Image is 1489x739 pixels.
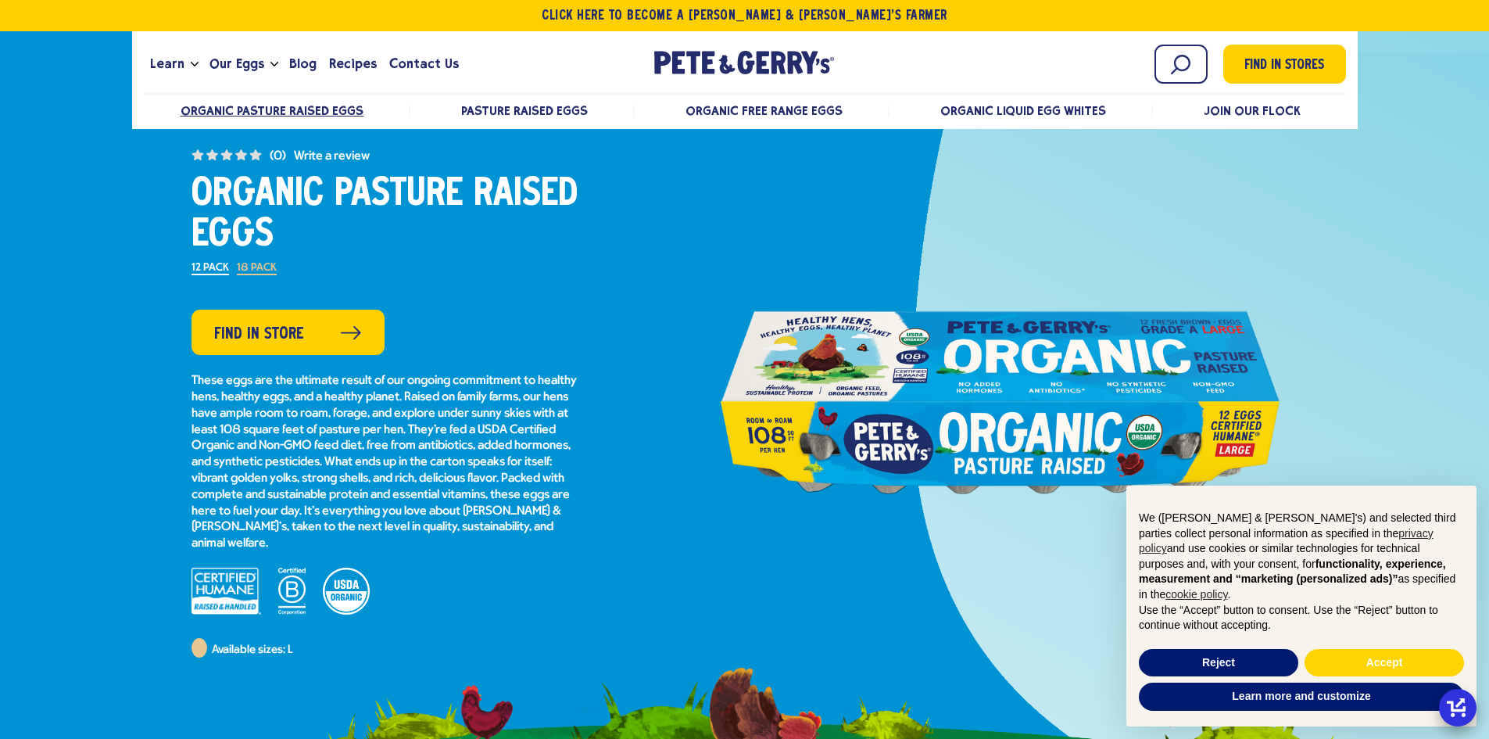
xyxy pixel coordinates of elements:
[283,43,323,85] a: Blog
[1139,683,1464,711] button: Learn more and customize
[191,146,582,163] a: (0) No rating value average rating value is 0.0 of 5. Read 0 Reviews Same page link.Write a Revie...
[209,54,264,74] span: Our Eggs
[191,62,199,67] button: Open the dropdown menu for Learn
[1204,103,1301,118] a: Join Our Flock
[270,150,286,163] span: (0)
[191,373,582,552] p: These eggs are the ultimate result of our ongoing commitment to healthy hens, healthy eggs, and a...
[214,322,304,346] span: Find in Store
[237,263,277,275] label: 18 Pack
[940,103,1107,118] a: Organic Liquid Egg Whites
[212,644,292,656] span: Available sizes: L
[383,43,465,85] a: Contact Us
[685,103,843,118] a: Organic Free Range Eggs
[203,43,270,85] a: Our Eggs
[389,54,459,74] span: Contact Us
[1154,45,1208,84] input: Search
[1165,588,1227,601] a: cookie policy
[1139,649,1298,677] button: Reject
[1305,649,1464,677] button: Accept
[294,150,370,163] button: Write a Review (opens pop-up)
[1223,45,1346,84] a: Find in Stores
[323,43,383,85] a: Recipes
[191,174,582,256] h1: Organic Pasture Raised Eggs
[270,62,278,67] button: Open the dropdown menu for Our Eggs
[191,310,385,355] a: Find in Store
[144,43,191,85] a: Learn
[1139,511,1464,603] p: We ([PERSON_NAME] & [PERSON_NAME]'s) and selected third parties collect personal information as s...
[329,54,377,74] span: Recipes
[144,93,1346,127] nav: desktop product menu
[289,54,317,74] span: Blog
[150,54,184,74] span: Learn
[461,103,588,118] a: Pasture Raised Eggs
[181,103,364,118] a: Organic Pasture Raised Eggs
[1139,603,1464,633] p: Use the “Accept” button to consent. Use the “Reject” button to continue without accepting.
[191,263,229,275] label: 12 Pack
[1244,56,1324,77] span: Find in Stores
